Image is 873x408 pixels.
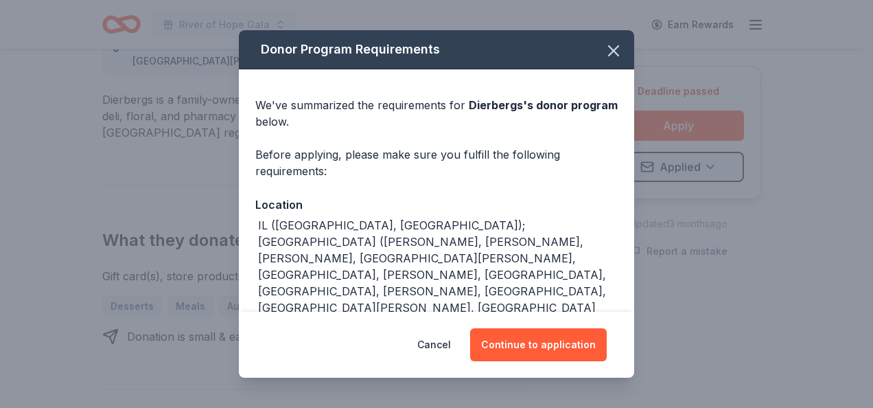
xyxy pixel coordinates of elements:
div: IL ([GEOGRAPHIC_DATA], [GEOGRAPHIC_DATA]); [GEOGRAPHIC_DATA] ([PERSON_NAME], [PERSON_NAME], [PERS... [258,217,618,349]
div: Before applying, please make sure you fulfill the following requirements: [255,146,618,179]
div: Location [255,196,618,214]
button: Cancel [417,328,451,361]
button: Continue to application [470,328,607,361]
span: Dierbergs 's donor program [469,98,618,112]
div: We've summarized the requirements for below. [255,97,618,130]
div: Donor Program Requirements [239,30,634,69]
